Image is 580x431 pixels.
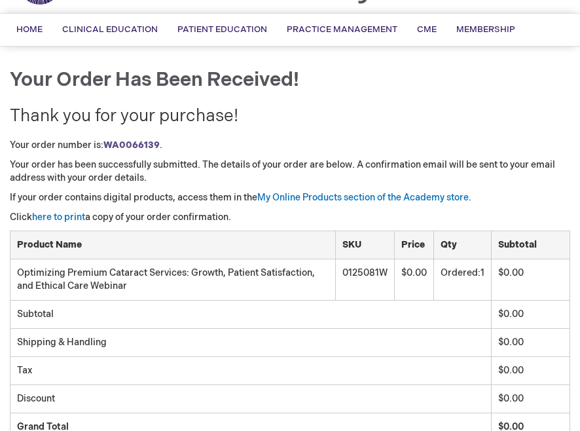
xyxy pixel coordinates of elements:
[434,259,492,300] td: 1
[441,267,480,278] span: Ordered:
[10,191,570,204] p: If your order contains digital products, access them in the
[434,231,492,259] th: Qty
[336,231,395,259] th: SKU
[492,301,570,329] td: $0.00
[10,329,492,357] td: Shipping & Handling
[103,140,160,151] a: WA0066139
[10,385,492,413] td: Discount
[456,24,515,35] span: Membership
[10,159,570,185] p: Your order has been successfully submitted. The details of your order are below. A confirmation e...
[417,24,437,35] span: CME
[492,259,570,300] td: $0.00
[16,24,43,35] span: Home
[10,68,299,92] span: Your order has been received!
[257,192,471,203] a: My Online Products section of the Academy store.
[32,212,85,223] a: here to print
[492,329,570,357] td: $0.00
[10,301,492,329] td: Subtotal
[10,139,570,152] p: Your order number is: .
[10,259,336,300] td: Optimizing Premium Cataract Services: Growth, Patient Satisfaction, and Ethical Care Webinar
[10,211,570,224] p: Click a copy of your order confirmation.
[10,357,492,385] td: Tax
[336,259,395,300] td: 0125081W
[395,231,434,259] th: Price
[10,231,336,259] th: Product Name
[395,259,434,300] td: $0.00
[492,231,570,259] th: Subtotal
[492,357,570,385] td: $0.00
[10,107,570,126] h2: Thank you for your purchase!
[492,385,570,413] td: $0.00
